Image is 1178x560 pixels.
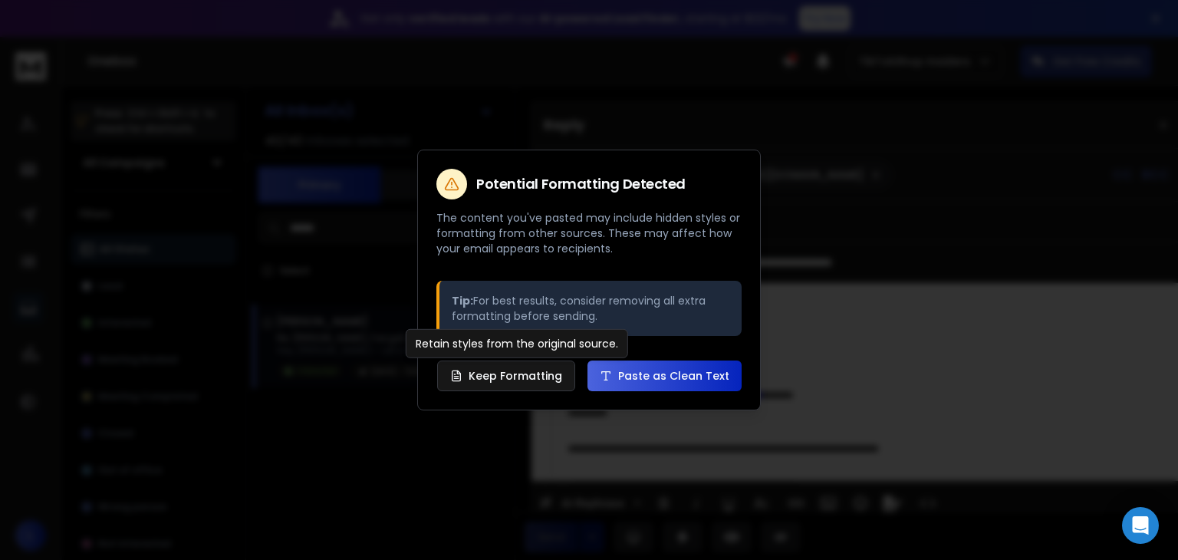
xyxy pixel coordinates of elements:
p: For best results, consider removing all extra formatting before sending. [452,293,729,324]
p: The content you've pasted may include hidden styles or formatting from other sources. These may a... [436,210,742,256]
div: Retain styles from the original source. [406,329,628,358]
button: Paste as Clean Text [587,361,742,391]
h2: Potential Formatting Detected [476,177,686,191]
strong: Tip: [452,293,473,308]
button: Keep Formatting [437,361,575,391]
div: Open Intercom Messenger [1122,507,1159,544]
